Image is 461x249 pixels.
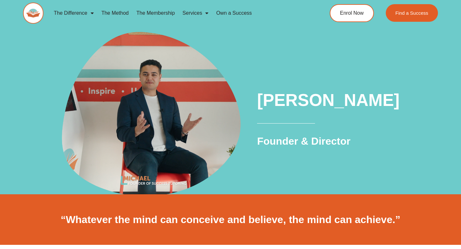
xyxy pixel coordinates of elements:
[50,6,98,20] a: The Difference
[257,88,409,112] h1: [PERSON_NAME]
[179,6,212,20] a: Services
[330,4,374,22] a: Enrol Now
[386,4,438,22] a: Find a Success
[212,6,255,20] a: Own a Success
[50,6,306,20] nav: Menu
[340,11,364,16] span: Enrol Now
[98,6,133,20] a: The Method
[133,6,179,20] a: The Membership
[257,135,409,148] h2: Founder & Director
[56,20,247,211] img: Michael Black - Founder of Success Tutoring
[395,11,428,15] span: Find a Success
[51,213,410,227] h2: “Whatever the mind can conceive and believe, the mind can achieve.”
